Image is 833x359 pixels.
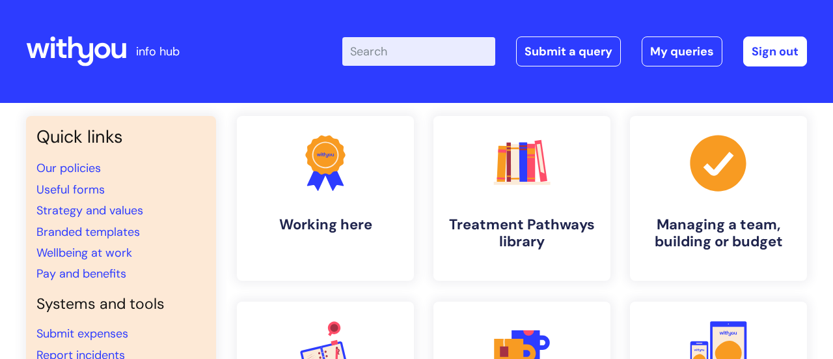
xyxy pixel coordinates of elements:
a: Managing a team, building or budget [630,116,807,281]
a: Strategy and values [36,203,143,218]
p: info hub [136,41,180,62]
h4: Managing a team, building or budget [640,216,797,251]
h4: Treatment Pathways library [444,216,600,251]
input: Search [342,37,495,66]
a: Our policies [36,160,101,176]
a: Submit expenses [36,326,128,341]
a: My queries [642,36,722,66]
a: Working here [237,116,414,281]
a: Treatment Pathways library [433,116,610,281]
h4: Working here [247,216,403,233]
a: Useful forms [36,182,105,197]
h3: Quick links [36,126,206,147]
a: Submit a query [516,36,621,66]
a: Wellbeing at work [36,245,132,261]
div: | - [342,36,807,66]
a: Sign out [743,36,807,66]
a: Branded templates [36,224,140,240]
a: Pay and benefits [36,266,126,281]
h4: Systems and tools [36,295,206,313]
